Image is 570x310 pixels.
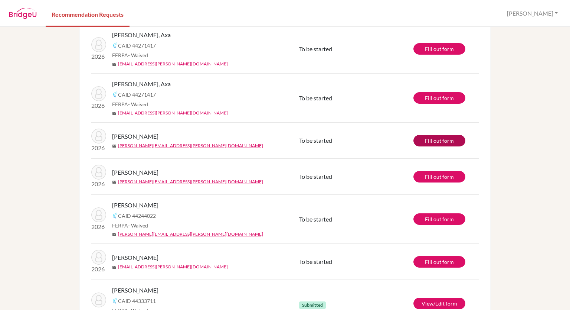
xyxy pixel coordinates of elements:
[413,298,465,309] a: View/Edit form
[118,297,156,305] span: CAID 44333711
[112,168,158,177] span: [PERSON_NAME]
[118,61,228,67] a: [EMAIL_ADDRESS][PERSON_NAME][DOMAIN_NAME]
[112,100,148,108] span: FERPA
[112,253,158,262] span: [PERSON_NAME]
[91,52,106,61] p: 2026
[91,143,106,152] p: 2026
[413,171,465,183] a: Fill out form
[118,110,228,116] a: [EMAIL_ADDRESS][PERSON_NAME][DOMAIN_NAME]
[112,180,117,184] span: mail
[112,132,158,141] span: [PERSON_NAME]
[413,43,465,55] a: Fill out form
[91,250,106,265] img: Torres, Arianna
[299,45,332,52] span: To be started
[91,165,106,180] img: Alvarado, Katina
[128,52,148,58] span: - Waived
[413,256,465,268] a: Fill out form
[112,80,171,88] span: [PERSON_NAME], Axa
[299,94,332,101] span: To be started
[91,37,106,52] img: Matute, Axa
[112,265,117,269] span: mail
[299,216,332,223] span: To be started
[91,180,106,188] p: 2026
[118,142,263,149] a: [PERSON_NAME][EMAIL_ADDRESS][PERSON_NAME][DOMAIN_NAME]
[91,293,106,307] img: Cáceres, Ana
[91,129,106,143] img: FUNEZ, CECILIA
[112,222,148,229] span: FERPA
[112,298,118,304] img: Common App logo
[118,42,156,49] span: CAID 44271417
[112,111,117,116] span: mail
[299,137,332,144] span: To be started
[91,222,106,231] p: 2026
[118,91,156,99] span: CAID 44271417
[413,92,465,104] a: Fill out form
[112,232,117,237] span: mail
[112,286,158,295] span: [PERSON_NAME]
[91,207,106,222] img: Rivera, Marcia
[128,101,148,107] span: - Waived
[299,173,332,180] span: To be started
[504,6,561,20] button: [PERSON_NAME]
[112,51,148,59] span: FERPA
[118,231,263,238] a: [PERSON_NAME][EMAIL_ADDRESS][PERSON_NAME][DOMAIN_NAME]
[118,264,228,270] a: [EMAIL_ADDRESS][PERSON_NAME][DOMAIN_NAME]
[112,30,171,39] span: [PERSON_NAME], Axa
[112,213,118,219] img: Common App logo
[91,86,106,101] img: Matute, Axa
[112,201,158,210] span: [PERSON_NAME]
[413,213,465,225] a: Fill out form
[46,1,130,27] a: Recommendation Requests
[128,222,148,229] span: - Waived
[112,62,117,67] span: mail
[91,101,106,110] p: 2026
[112,144,117,148] span: mail
[299,258,332,265] span: To be started
[112,42,118,48] img: Common App logo
[299,301,326,309] span: Submitted
[118,178,263,185] a: [PERSON_NAME][EMAIL_ADDRESS][PERSON_NAME][DOMAIN_NAME]
[118,212,156,220] span: CAID 44244022
[91,265,106,274] p: 2026
[9,8,37,19] img: BridgeU logo
[413,135,465,146] a: Fill out form
[112,91,118,97] img: Common App logo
